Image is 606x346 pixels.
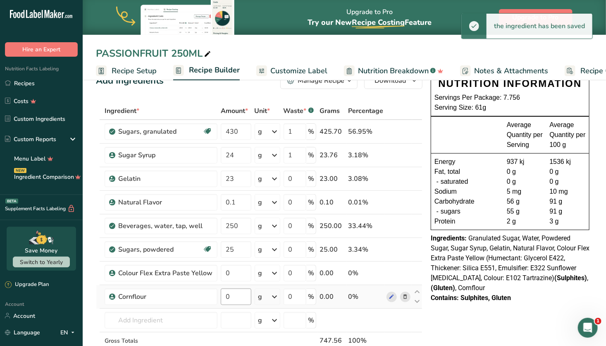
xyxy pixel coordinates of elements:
div: 0 g [550,177,586,187]
div: 0% [348,292,383,302]
div: PASSIONFRUIT 250ML [96,46,212,61]
span: saturated [441,177,468,187]
div: g [258,150,262,160]
div: 23.00 [320,174,345,184]
div: 91 g [550,207,586,216]
span: Customize Label [270,65,327,77]
div: 56 g [507,197,543,207]
button: Download [364,72,422,89]
a: Recipe Builder [173,61,240,81]
button: Hire an Expert [5,42,78,57]
div: Average Quantity per 100 g [550,120,586,150]
span: Ingredients: [431,234,467,242]
a: Language [5,325,40,340]
div: 3.18% [348,150,383,160]
div: 91 g [550,197,586,207]
div: Gross Totals [105,336,217,345]
div: g [258,315,262,325]
span: Amount [221,106,248,116]
div: 1536 kj [550,157,586,167]
div: NUTRITION INFORMATION [434,76,586,91]
div: Upgrade Plan [5,281,49,289]
span: 1 [595,318,601,324]
div: Waste [284,106,314,116]
div: 100% [348,336,383,346]
div: Average Quantity per Serving [507,120,543,150]
span: sugars [441,207,460,216]
div: 33.44% [348,221,383,231]
b: (Sulphites) [554,274,587,282]
span: Energy [434,157,456,167]
span: Fat, total [434,167,460,177]
iframe: Intercom live chat [578,318,598,338]
div: the ingredient has been saved [487,14,592,38]
div: NEW [14,168,26,173]
span: Recipe Builder [189,65,240,76]
div: Beverages, water, tap, well [118,221,212,231]
div: Save Money [25,246,58,255]
div: - [434,177,441,187]
div: Natural Flavor [118,197,212,207]
div: Sugars, powdered [118,245,203,255]
div: Colour Flex Extra Paste Yellow [118,268,212,278]
b: (Gluten) [431,284,455,292]
div: Gelatin [118,174,212,184]
div: 5 mg [507,187,543,197]
div: 250.00 [320,221,345,231]
span: Nutrition Breakdown [358,65,429,77]
div: 23.76 [320,150,345,160]
span: Upgrade to Pro [513,12,559,22]
div: 0 g [550,167,586,177]
div: g [258,174,262,184]
button: Manage Recipe [280,72,358,89]
span: Ingredient [105,106,139,116]
div: 747.56 [320,336,345,346]
div: g [258,221,262,231]
div: 10 mg [550,187,586,197]
span: Protein [434,216,456,226]
div: g [258,292,262,302]
div: 3.34% [348,245,383,255]
a: Recipe Setup [96,62,157,80]
input: Add Ingredient [105,312,217,329]
span: Carbohydrate [434,197,475,207]
button: Switch to Yearly [13,257,70,267]
span: Switch to Yearly [20,258,63,266]
div: 0.01% [348,197,383,207]
div: Manage Recipe [298,76,344,86]
div: 937 kj [507,157,543,167]
div: EN [60,327,78,337]
span: Granulated Sugar, Water, Powdered Sugar, Sugar Syrup, Gelatin, Natural Flavor, Colour Flex Extra ... [431,234,589,292]
div: 0% [348,268,383,278]
span: Grams [320,106,340,116]
div: 425.70 [320,127,345,137]
span: Sodium [434,187,457,197]
div: Cornflour [118,292,212,302]
span: Notes & Attachments [474,65,548,77]
div: g [258,268,262,278]
div: g [258,245,262,255]
div: 0.00 [320,268,345,278]
div: Serving Size: 61g [434,103,586,113]
span: Try our New Feature [308,17,432,27]
div: g [258,197,262,207]
div: 2 g [507,216,543,226]
div: Upgrade to Pro [308,0,432,35]
div: 25.00 [320,245,345,255]
div: Sugar Syrup [118,150,212,160]
div: 55 g [507,207,543,216]
div: - [434,207,441,216]
div: BETA [5,199,18,204]
div: 3.08% [348,174,383,184]
span: Recipe Setup [112,65,157,77]
span: Recipe Costing [352,17,405,27]
a: Customize Label [256,62,327,80]
div: 0.00 [320,292,345,302]
div: Sugars, granulated [118,127,203,137]
span: Download [375,76,406,86]
div: 3 g [550,216,586,226]
div: 0 g [507,177,543,187]
div: 0 g [507,167,543,177]
button: Upgrade to Pro [499,9,573,26]
div: Add Ingredients [96,74,164,88]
